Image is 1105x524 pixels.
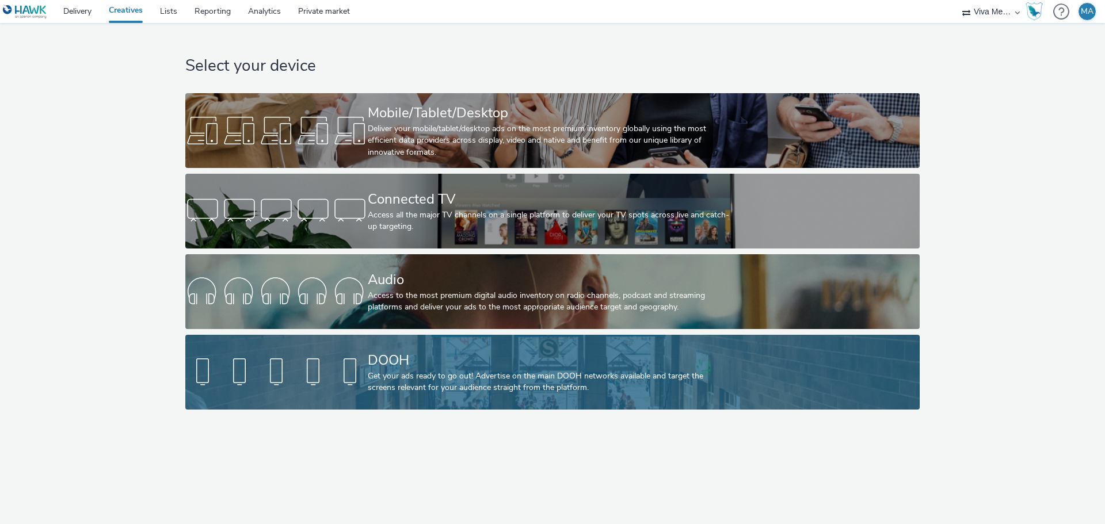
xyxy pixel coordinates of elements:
[368,189,733,209] div: Connected TV
[185,93,919,168] a: Mobile/Tablet/DesktopDeliver your mobile/tablet/desktop ads on the most premium inventory globall...
[368,270,733,290] div: Audio
[1026,2,1043,21] img: Hawk Academy
[368,290,733,313] div: Access to the most premium digital audio inventory on radio channels, podcast and streaming platf...
[368,209,733,233] div: Access all the major TV channels on a single platform to deliver your TV spots across live and ca...
[1081,3,1093,20] div: MA
[185,335,919,410] a: DOOHGet your ads ready to go out! Advertise on the main DOOH networks available and target the sc...
[368,350,733,370] div: DOOH
[185,254,919,329] a: AudioAccess to the most premium digital audio inventory on radio channels, podcast and streaming ...
[368,370,733,394] div: Get your ads ready to go out! Advertise on the main DOOH networks available and target the screen...
[3,5,47,19] img: undefined Logo
[185,55,919,77] h1: Select your device
[185,174,919,248] a: Connected TVAccess all the major TV channels on a single platform to deliver your TV spots across...
[368,123,733,158] div: Deliver your mobile/tablet/desktop ads on the most premium inventory globally using the most effi...
[368,103,733,123] div: Mobile/Tablet/Desktop
[1026,2,1047,21] a: Hawk Academy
